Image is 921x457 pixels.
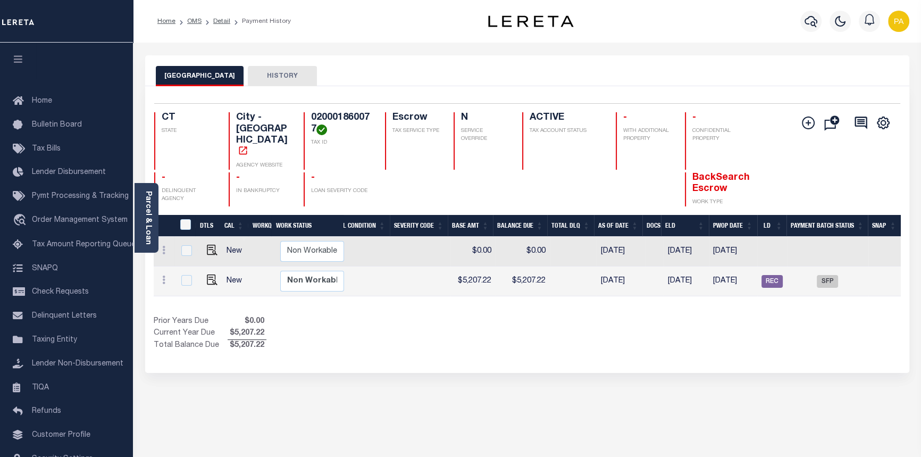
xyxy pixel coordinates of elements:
a: Parcel & Loan [144,191,152,245]
span: Delinquent Letters [32,312,97,320]
span: Taxing Entity [32,336,77,344]
span: REC [761,275,783,288]
span: - [692,113,696,122]
td: Current Year Due [154,328,228,339]
span: - [162,173,165,182]
p: DELINQUENT AGENCY [162,187,216,203]
a: Home [157,18,175,24]
span: Bulletin Board [32,121,82,129]
span: Pymt Processing & Tracking [32,193,129,200]
td: [DATE] [664,237,709,267]
th: Work Status [271,215,344,237]
li: Payment History [230,16,291,26]
th: SNAP: activate to sort column ascending [868,215,900,237]
span: $5,207.22 [228,328,266,339]
span: - [311,173,315,182]
span: $5,207.22 [228,340,266,352]
span: BackSearch Escrow [692,173,750,194]
td: [DATE] [709,237,757,267]
td: [DATE] [597,237,645,267]
h4: ACTIVE [530,112,603,124]
th: Severity Code: activate to sort column ascending [390,215,448,237]
td: [DATE] [597,267,645,296]
p: STATE [162,127,216,135]
td: New [222,237,252,267]
span: - [623,113,627,122]
a: SFP [817,278,838,285]
td: Prior Years Due [154,316,228,328]
span: Customer Profile [32,431,90,439]
th: Base Amt: activate to sort column ascending [448,215,493,237]
h4: CT [162,112,216,124]
p: WORK TYPE [692,198,747,206]
th: WorkQ [248,215,271,237]
span: Check Requests [32,288,89,296]
td: $0.00 [496,237,550,267]
th: &nbsp;&nbsp;&nbsp;&nbsp;&nbsp;&nbsp;&nbsp;&nbsp;&nbsp;&nbsp; [154,215,174,237]
p: LOAN SEVERITY CODE [311,187,372,195]
th: As of Date: activate to sort column ascending [594,215,642,237]
p: IN BANKRUPTCY [236,187,291,195]
th: Balance Due: activate to sort column ascending [493,215,547,237]
p: SERVICE OVERRIDE [461,127,509,143]
span: Refunds [32,408,61,415]
span: - [236,173,240,182]
span: Lender Disbursement [32,169,106,176]
td: [DATE] [664,267,709,296]
p: TAX SERVICE TYPE [392,127,441,135]
th: Payment Batch Status: activate to sort column ascending [786,215,868,237]
h4: City - [GEOGRAPHIC_DATA] [236,112,291,158]
span: SFP [817,275,838,288]
span: TIQA [32,384,49,391]
td: $5,207.22 [496,267,550,296]
span: Lender Non-Disbursement [32,360,123,368]
span: SNAPQ [32,264,58,272]
p: TAX ID [311,139,372,147]
button: HISTORY [248,66,317,86]
img: svg+xml;base64,PHN2ZyB4bWxucz0iaHR0cDovL3d3dy53My5vcmcvMjAwMC9zdmciIHBvaW50ZXItZXZlbnRzPSJub25lIi... [888,11,909,32]
h4: Escrow [392,112,441,124]
a: Detail [213,18,230,24]
a: OMS [187,18,202,24]
button: [GEOGRAPHIC_DATA] [156,66,244,86]
td: $5,207.22 [450,267,496,296]
img: logo-dark.svg [488,15,573,27]
h4: N [461,112,509,124]
span: Order Management System [32,217,128,224]
th: LD: activate to sort column ascending [757,215,787,237]
p: AGENCY WEBSITE [236,162,291,170]
p: CONFIDENTIAL PROPERTY [692,127,747,143]
span: Tax Amount Reporting Queue [32,241,136,248]
p: WITH ADDITIONAL PROPERTY [623,127,672,143]
td: New [222,267,252,296]
th: CAL: activate to sort column ascending [220,215,248,237]
td: $0.00 [450,237,496,267]
span: Tax Bills [32,145,61,153]
p: TAX ACCOUNT STATUS [530,127,603,135]
a: REC [761,278,783,285]
th: Special Condition: activate to sort column ascending [321,215,390,237]
td: Total Balance Due [154,340,228,352]
th: Total DLQ: activate to sort column ascending [547,215,594,237]
i: travel_explore [13,214,30,228]
span: $0.00 [228,316,266,328]
th: ELD: activate to sort column ascending [661,215,709,237]
span: Home [32,97,52,105]
th: DTLS [195,215,220,237]
th: &nbsp; [174,215,196,237]
h4: 020001860077 [311,112,372,135]
th: PWOP Date: activate to sort column ascending [709,215,757,237]
td: [DATE] [709,267,757,296]
th: Docs [642,215,661,237]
